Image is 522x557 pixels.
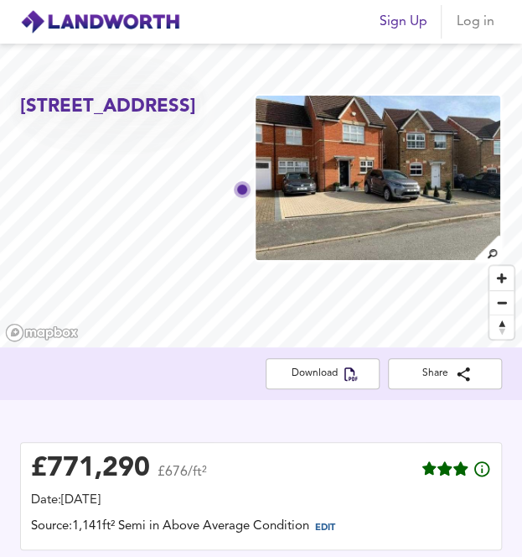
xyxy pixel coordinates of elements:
[388,358,502,389] button: Share
[489,291,514,315] span: Zoom out
[31,456,150,482] div: £ 771,290
[20,94,196,120] h2: [STREET_ADDRESS]
[31,492,491,510] div: Date: [DATE]
[266,358,380,389] button: Download
[489,315,514,339] span: Reset bearing to north
[473,233,502,263] img: search
[448,5,502,39] button: Log in
[489,315,514,339] button: Reset bearing to north
[158,466,207,490] span: £676/ft²
[489,290,514,315] button: Zoom out
[401,365,488,383] span: Share
[489,266,514,290] button: Zoom in
[31,518,491,539] div: Source: 1,141ft² Semi in Above Average Condition
[279,365,366,383] span: Download
[5,323,79,342] a: Mapbox homepage
[315,523,335,533] span: EDIT
[254,94,502,262] img: property
[373,5,434,39] button: Sign Up
[455,10,495,34] span: Log in
[20,9,180,34] img: logo
[380,10,427,34] span: Sign Up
